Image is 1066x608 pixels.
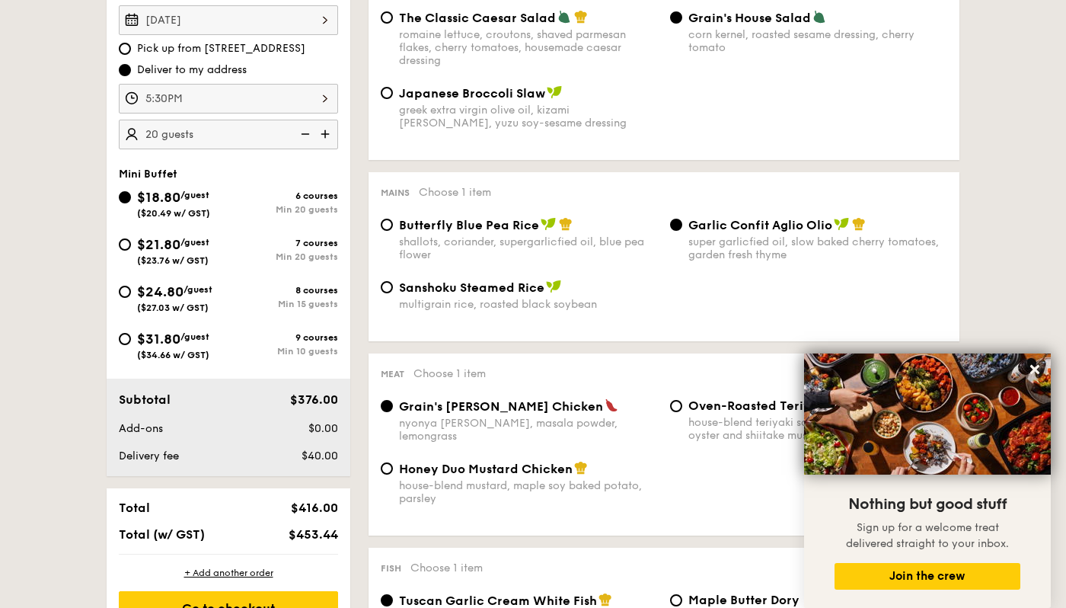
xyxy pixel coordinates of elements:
input: Maple Butter Dorymaple butter, romesco sauce, raisin, cherry tomato pickle [670,594,682,606]
span: Choose 1 item [419,186,491,199]
div: Min 20 guests [228,251,338,262]
span: Sanshoku Steamed Rice [399,280,544,295]
span: Deliver to my address [137,62,247,78]
span: Meat [381,369,404,379]
span: $0.00 [308,422,338,435]
span: $40.00 [302,450,338,462]
input: Event date [119,5,338,35]
span: Choose 1 item [413,367,486,380]
input: $21.80/guest($23.76 w/ GST)7 coursesMin 20 guests [119,238,131,251]
input: Honey Duo Mustard Chickenhouse-blend mustard, maple soy baked potato, parsley [381,462,393,475]
img: DSC07876-Edit02-Large.jpeg [804,354,1051,475]
img: icon-vegetarian.fe4039eb.svg [812,10,826,24]
span: $31.80 [137,331,180,347]
img: icon-vegetarian.fe4039eb.svg [557,10,571,24]
span: $453.44 [289,527,338,542]
span: The Classic Caesar Salad [399,11,556,25]
span: $416.00 [291,501,338,515]
span: $24.80 [137,283,184,300]
span: Oven-Roasted Teriyaki Chicken [688,398,884,413]
span: $21.80 [137,236,180,253]
span: Total (w/ GST) [119,527,205,542]
span: Subtotal [119,392,171,407]
img: icon-vegan.f8ff3823.svg [546,280,561,293]
span: Total [119,501,150,515]
input: Japanese Broccoli Slawgreek extra virgin olive oil, kizami [PERSON_NAME], yuzu soy-sesame dressing [381,87,393,99]
span: Japanese Broccoli Slaw [399,86,545,101]
span: Add-ons [119,422,163,435]
span: /guest [180,237,209,248]
div: 8 courses [228,285,338,296]
input: Oven-Roasted Teriyaki Chickenhouse-blend teriyaki sauce, baby bok choy, king oyster and shiitake ... [670,400,682,412]
div: house-blend mustard, maple soy baked potato, parsley [399,479,658,505]
span: $376.00 [290,392,338,407]
span: Delivery fee [119,450,179,462]
div: shallots, coriander, supergarlicfied oil, blue pea flower [399,235,658,261]
input: Sanshoku Steamed Ricemultigrain rice, roasted black soybean [381,281,393,293]
div: Min 20 guests [228,204,338,215]
span: $18.80 [137,189,180,206]
span: Mini Buffet [119,168,177,181]
span: Maple Butter Dory [688,593,799,607]
span: Honey Duo Mustard Chicken [399,462,573,476]
img: icon-vegan.f8ff3823.svg [547,85,562,99]
input: $31.80/guest($34.66 w/ GST)9 coursesMin 10 guests [119,333,131,345]
span: Choose 1 item [410,562,483,574]
span: Tuscan Garlic Cream White Fish [399,594,597,608]
input: Butterfly Blue Pea Riceshallots, coriander, supergarlicfied oil, blue pea flower [381,219,393,231]
span: ($20.49 w/ GST) [137,208,210,219]
img: icon-chef-hat.a58ddaea.svg [559,217,573,231]
span: ($27.03 w/ GST) [137,302,209,313]
span: Pick up from [STREET_ADDRESS] [137,41,305,56]
span: Grain's House Salad [688,11,811,25]
img: icon-chef-hat.a58ddaea.svg [574,461,588,475]
button: Join the crew [835,563,1020,590]
img: icon-reduce.1d2dbef1.svg [292,120,315,149]
div: Min 10 guests [228,346,338,357]
input: $24.80/guest($27.03 w/ GST)8 coursesMin 15 guests [119,286,131,298]
img: icon-chef-hat.a58ddaea.svg [852,217,866,231]
img: icon-vegan.f8ff3823.svg [834,217,849,231]
span: /guest [180,190,209,200]
button: Close [1023,357,1047,382]
div: super garlicfied oil, slow baked cherry tomatoes, garden fresh thyme [688,235,947,261]
span: Fish [381,563,401,574]
div: greek extra virgin olive oil, kizami [PERSON_NAME], yuzu soy-sesame dressing [399,104,658,130]
div: 9 courses [228,332,338,343]
span: Grain's [PERSON_NAME] Chicken [399,399,603,414]
div: corn kernel, roasted sesame dressing, cherry tomato [688,28,947,54]
span: Garlic Confit Aglio Olio [688,218,832,232]
span: ($23.76 w/ GST) [137,255,209,266]
span: Sign up for a welcome treat delivered straight to your inbox. [846,521,1009,550]
div: house-blend teriyaki sauce, baby bok choy, king oyster and shiitake mushrooms [688,416,947,442]
span: Nothing but good stuff [848,495,1007,514]
div: multigrain rice, roasted black soybean [399,298,658,311]
div: romaine lettuce, croutons, shaved parmesan flakes, cherry tomatoes, housemade caesar dressing [399,28,658,67]
img: icon-add.58712e84.svg [315,120,338,149]
input: Grain's House Saladcorn kernel, roasted sesame dressing, cherry tomato [670,11,682,24]
img: icon-spicy.37a8142b.svg [605,398,618,412]
div: nyonya [PERSON_NAME], masala powder, lemongrass [399,417,658,443]
input: Deliver to my address [119,64,131,76]
div: Min 15 guests [228,299,338,309]
div: 7 courses [228,238,338,248]
div: 6 courses [228,190,338,201]
span: /guest [180,331,209,342]
span: ($34.66 w/ GST) [137,350,209,360]
span: Butterfly Blue Pea Rice [399,218,539,232]
input: Garlic Confit Aglio Oliosuper garlicfied oil, slow baked cherry tomatoes, garden fresh thyme [670,219,682,231]
img: icon-chef-hat.a58ddaea.svg [574,10,588,24]
input: The Classic Caesar Saladromaine lettuce, croutons, shaved parmesan flakes, cherry tomatoes, house... [381,11,393,24]
span: Mains [381,187,410,198]
span: /guest [184,284,212,295]
img: icon-chef-hat.a58ddaea.svg [598,593,612,606]
img: icon-vegan.f8ff3823.svg [541,217,556,231]
input: Number of guests [119,120,338,149]
div: + Add another order [119,567,338,579]
input: Tuscan Garlic Cream White Fishtraditional garlic cream sauce, baked white fish, roasted tomatoes [381,594,393,606]
input: Grain's [PERSON_NAME] Chickennyonya [PERSON_NAME], masala powder, lemongrass [381,400,393,412]
input: Pick up from [STREET_ADDRESS] [119,43,131,55]
input: $18.80/guest($20.49 w/ GST)6 coursesMin 20 guests [119,191,131,203]
input: Event time [119,84,338,114]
